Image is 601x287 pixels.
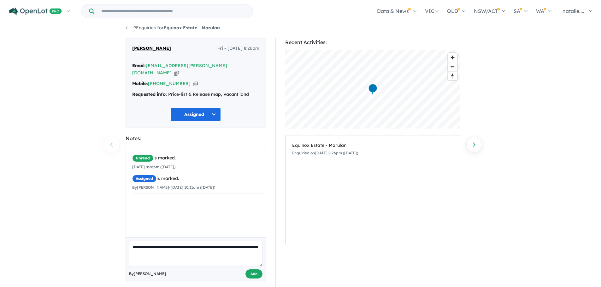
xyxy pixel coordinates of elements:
a: [PHONE_NUMBER] [148,81,191,86]
div: Recent Activities: [285,38,460,47]
strong: Email: [132,63,146,68]
a: Equinox Estate - MarulanEnquiried on[DATE] 8:26pm ([DATE]) [292,139,453,160]
img: Openlot PRO Logo White [9,8,62,15]
span: By [PERSON_NAME] [129,271,166,277]
button: Zoom in [448,53,457,62]
strong: Requested info: [132,91,167,97]
input: Try estate name, suburb, builder or developer [96,4,251,18]
canvas: Map [285,50,460,129]
a: [EMAIL_ADDRESS][PERSON_NAME][DOMAIN_NAME] [132,63,227,76]
button: Add [245,269,262,278]
div: Map marker [368,83,377,95]
div: is marked. [132,175,264,182]
small: Enquiried on [DATE] 8:26pm ([DATE]) [292,151,358,155]
a: 9Enquiries forEquinox Estate - Marulan [126,25,220,31]
button: Copy [193,80,198,87]
div: Equinox Estate - Marulan [292,142,453,149]
span: Unread [132,154,153,162]
div: Price-list & Release map, Vacant land [132,91,259,98]
span: Reset bearing to north [448,72,457,80]
strong: Equinox Estate - Marulan [164,25,220,31]
span: natalie.... [563,8,584,14]
button: Zoom out [448,62,457,71]
button: Reset bearing to north [448,71,457,80]
div: Notes: [126,134,266,143]
small: [DATE] 8:26pm ([DATE]) [132,164,175,169]
button: Copy [174,70,179,76]
span: [PERSON_NAME] [132,45,171,52]
span: Fri - [DATE] 8:26pm [217,45,259,52]
small: By [PERSON_NAME] - [DATE] 10:31am ([DATE]) [132,185,215,190]
strong: Mobile: [132,81,148,86]
span: Assigned [132,175,156,182]
div: is marked. [132,154,264,162]
button: Assigned [170,108,221,121]
nav: breadcrumb [126,24,476,32]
